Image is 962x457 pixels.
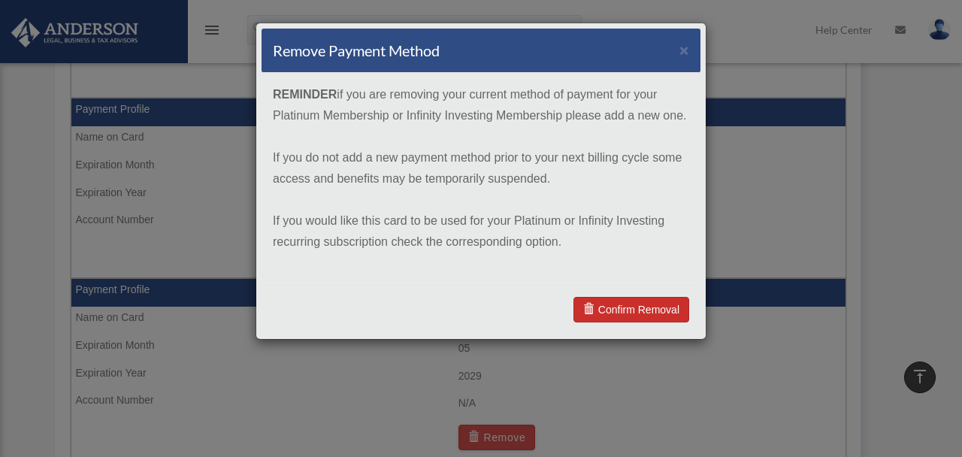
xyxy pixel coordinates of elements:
p: If you do not add a new payment method prior to your next billing cycle some access and benefits ... [273,147,689,189]
p: If you would like this card to be used for your Platinum or Infinity Investing recurring subscrip... [273,210,689,253]
div: if you are removing your current method of payment for your Platinum Membership or Infinity Inves... [262,73,700,285]
strong: REMINDER [273,88,337,101]
button: × [679,42,689,58]
a: Confirm Removal [573,297,689,322]
h4: Remove Payment Method [273,40,440,61]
